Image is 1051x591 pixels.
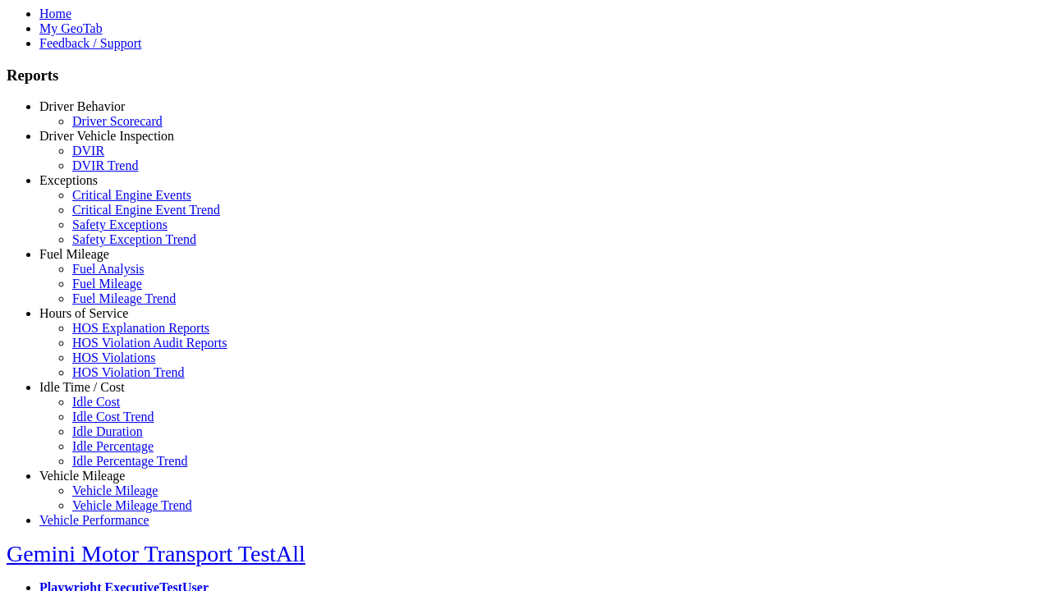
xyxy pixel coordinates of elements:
a: Idle Cost Trend [72,410,154,424]
a: Feedback / Support [39,36,141,50]
a: Driver Behavior [39,99,125,113]
a: DVIR [72,144,104,158]
a: Fuel Analysis [72,262,145,276]
a: Critical Engine Event Trend [72,203,220,217]
a: Idle Percentage [72,439,154,453]
a: HOS Violation Trend [72,365,185,379]
a: Safety Exceptions [72,218,168,231]
a: Hours of Service [39,306,128,320]
a: Vehicle Mileage Trend [72,498,192,512]
a: Idle Duration [72,424,143,438]
a: DVIR Trend [72,158,138,172]
a: Idle Time / Cost [39,380,125,394]
a: Gemini Motor Transport TestAll [7,541,305,566]
a: Fuel Mileage [72,277,142,291]
a: Fuel Mileage Trend [72,291,176,305]
a: Vehicle Mileage [39,469,125,483]
a: HOS Explanation Reports [72,321,209,335]
a: Driver Vehicle Inspection [39,129,174,143]
a: Home [39,7,71,21]
a: HOS Violations [72,350,155,364]
h3: Reports [7,66,1044,85]
a: Fuel Mileage [39,247,109,261]
a: My GeoTab [39,21,103,35]
a: Vehicle Mileage [72,483,158,497]
a: Driver Scorecard [72,114,163,128]
a: Idle Cost [72,395,120,409]
a: Critical Engine Events [72,188,191,202]
a: Idle Percentage Trend [72,454,187,468]
a: Safety Exception Trend [72,232,196,246]
a: HOS Violation Audit Reports [72,336,227,350]
a: Vehicle Performance [39,513,149,527]
a: Exceptions [39,173,98,187]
